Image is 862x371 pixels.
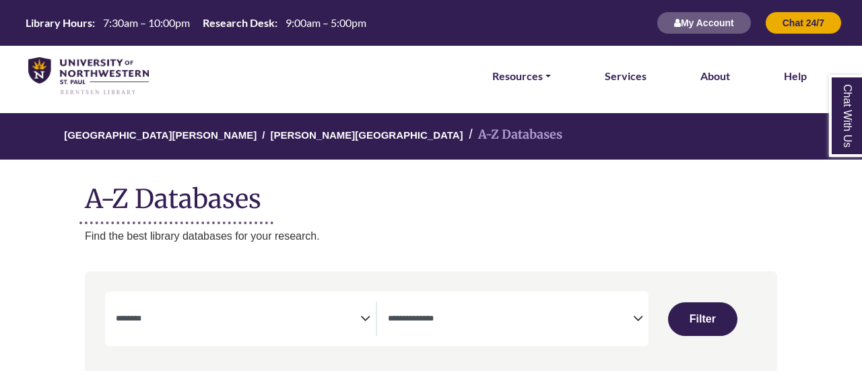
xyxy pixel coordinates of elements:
[270,127,463,141] a: [PERSON_NAME][GEOGRAPHIC_DATA]
[64,127,257,141] a: [GEOGRAPHIC_DATA][PERSON_NAME]
[657,11,752,34] button: My Account
[388,314,632,325] textarea: Filter
[463,125,562,145] li: A-Z Databases
[85,173,777,214] h1: A-Z Databases
[116,314,360,325] textarea: Filter
[784,67,807,85] a: Help
[103,16,190,29] span: 7:30am – 10:00pm
[197,15,278,30] th: Research Desk:
[700,67,730,85] a: About
[20,15,372,31] a: Hours Today
[668,302,737,336] button: Submit for Search Results
[657,17,752,28] a: My Account
[492,67,551,85] a: Resources
[85,228,777,245] p: Find the best library databases for your research.
[85,113,777,160] nav: breadcrumb
[605,67,646,85] a: Services
[20,15,96,30] th: Library Hours:
[765,11,842,34] button: Chat 24/7
[20,15,372,28] table: Hours Today
[28,57,149,96] img: library_home
[765,17,842,28] a: Chat 24/7
[286,16,366,29] span: 9:00am – 5:00pm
